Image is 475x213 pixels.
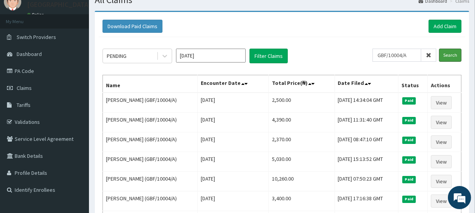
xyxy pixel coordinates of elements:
div: PENDING [107,52,126,60]
span: Paid [402,97,416,104]
td: [DATE] [198,93,269,113]
div: Minimize live chat window [127,4,145,22]
span: Paid [402,196,416,203]
td: [PERSON_NAME] (GBF/10004/A) [103,172,198,191]
span: Paid [402,156,416,163]
td: 5,030.00 [269,152,335,172]
span: Paid [402,176,416,183]
div: Chat with us now [40,43,130,53]
td: [DATE] 14:34:04 GMT [335,93,398,113]
a: Online [27,12,46,17]
td: [DATE] [198,132,269,152]
td: 3,400.00 [269,191,335,211]
a: View [431,194,452,208]
td: [DATE] [198,152,269,172]
td: 4,390.00 [269,113,335,132]
img: d_794563401_company_1708531726252_794563401 [14,39,31,58]
span: Dashboard [17,51,42,57]
button: Download Paid Claims [103,20,162,33]
a: Add Claim [429,20,461,33]
textarea: Type your message and hit 'Enter' [4,136,147,163]
td: [DATE] 07:50:23 GMT [335,172,398,191]
a: View [431,116,452,129]
input: Search by HMO ID [372,49,421,62]
td: 10,260.00 [269,172,335,191]
span: Paid [402,117,416,124]
td: [DATE] [198,113,269,132]
td: [DATE] 15:13:52 GMT [335,152,398,172]
td: [DATE] 08:47:10 GMT [335,132,398,152]
td: [DATE] 17:16:38 GMT [335,191,398,211]
th: Actions [427,75,461,93]
span: We're online! [45,60,107,138]
span: Claims [17,85,32,91]
td: [PERSON_NAME] (GBF/10004/A) [103,113,198,132]
td: [PERSON_NAME] (GBF/10004/A) [103,191,198,211]
span: Switch Providers [17,34,56,41]
button: Filter Claims [249,49,288,63]
th: Date Filed [335,75,398,93]
input: Select Month and Year [176,49,246,63]
td: [PERSON_NAME] (GBF/10004/A) [103,93,198,113]
td: [PERSON_NAME] (GBF/10004/A) [103,152,198,172]
td: [PERSON_NAME] (GBF/10004/A) [103,132,198,152]
span: Tariffs [17,101,31,108]
a: View [431,175,452,188]
span: Paid [402,137,416,144]
a: View [431,96,452,109]
th: Total Price(₦) [269,75,335,93]
a: View [431,155,452,168]
td: [DATE] [198,172,269,191]
td: [DATE] 11:31:40 GMT [335,113,398,132]
td: 2,370.00 [269,132,335,152]
a: View [431,135,452,149]
th: Status [398,75,427,93]
p: [GEOGRAPHIC_DATA] [27,1,91,8]
td: [DATE] [198,191,269,211]
input: Search [439,49,461,62]
th: Encounter Date [198,75,269,93]
th: Name [103,75,198,93]
td: 2,500.00 [269,93,335,113]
